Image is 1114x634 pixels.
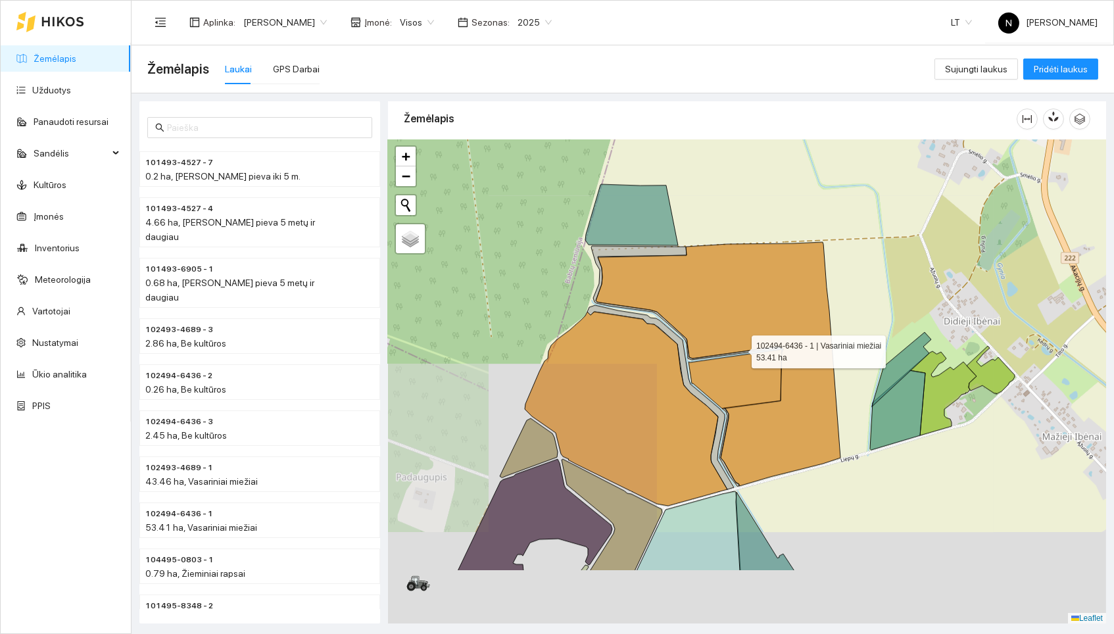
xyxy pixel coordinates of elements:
span: 4.66 ha, [PERSON_NAME] pieva 5 metų ir daugiau [145,217,315,242]
span: search [155,123,164,132]
button: column-width [1017,109,1038,130]
span: Sezonas : [472,15,510,30]
span: 2025 [518,12,552,32]
span: Nikolajus Dubnikovas [243,12,327,32]
a: Panaudoti resursai [34,116,109,127]
a: Ūkio analitika [32,369,87,379]
span: 2.86 ha, Be kultūros [145,338,226,349]
a: PPIS [32,401,51,411]
span: 0.68 ha, [PERSON_NAME] pieva 5 metų ir daugiau [145,278,314,303]
span: Sujungti laukus [945,62,1007,76]
a: Leaflet [1071,614,1103,623]
span: Sandėlis [34,140,109,166]
a: Layers [396,224,425,253]
span: Įmonė : [364,15,392,30]
button: menu-fold [147,9,174,36]
a: Zoom out [396,166,416,186]
div: Laukai [225,62,252,76]
div: Žemėlapis [404,100,1017,137]
a: Nustatymai [32,337,78,348]
span: Visos [400,12,434,32]
span: 101493-4527 - 4 [145,203,213,215]
span: 102494-6436 - 1 [145,508,213,520]
span: LT [951,12,972,32]
span: calendar [458,17,468,28]
span: 2.45 ha, Be kultūros [145,430,227,441]
a: Užduotys [32,85,71,95]
span: 104495-0803 - 1 [145,554,214,566]
span: 102494-6436 - 2 [145,370,212,382]
a: Įmonės [34,211,64,222]
span: + [402,148,410,164]
span: 102494-6436 - 3 [145,416,213,428]
span: shop [351,17,361,28]
span: − [402,168,410,184]
a: Pridėti laukus [1023,64,1098,74]
button: Sujungti laukus [934,59,1018,80]
button: Initiate a new search [396,195,416,215]
a: Inventorius [35,243,80,253]
span: 53.41 ha, Vasariniai miežiai [145,522,257,533]
span: 0.79 ha, Žieminiai rapsai [145,568,245,579]
input: Paieška [167,120,364,135]
a: Kultūros [34,180,66,190]
a: Vartotojai [32,306,70,316]
a: Žemėlapis [34,53,76,64]
span: 43.46 ha, Vasariniai miežiai [145,476,258,487]
span: 0.2 ha, [PERSON_NAME] pieva iki 5 m. [145,171,301,182]
a: Sujungti laukus [934,64,1018,74]
span: N [1005,12,1012,34]
span: Aplinka : [203,15,235,30]
span: Pridėti laukus [1034,62,1088,76]
span: 101493-6905 - 1 [145,263,214,276]
button: Pridėti laukus [1023,59,1098,80]
span: 0.26 ha, Be kultūros [145,384,226,395]
span: Žemėlapis [147,59,209,80]
span: column-width [1017,114,1037,124]
span: layout [189,17,200,28]
a: Zoom in [396,147,416,166]
div: GPS Darbai [273,62,320,76]
span: [PERSON_NAME] [998,17,1098,28]
span: menu-fold [155,16,166,28]
span: 102493-4689 - 1 [145,462,213,474]
span: 101493-4527 - 7 [145,157,213,169]
span: 101495-8348 - 2 [145,600,213,612]
a: Meteorologija [35,274,91,285]
span: 102493-4689 - 3 [145,324,213,336]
